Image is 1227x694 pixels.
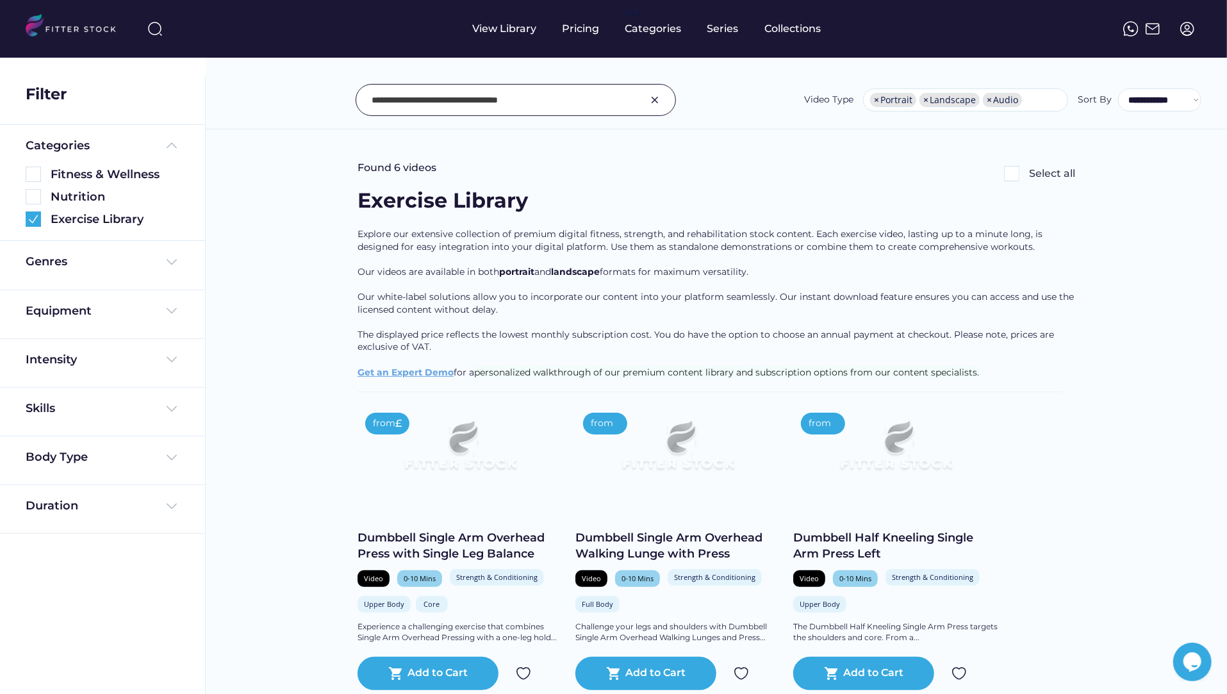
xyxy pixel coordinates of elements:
[1145,21,1160,37] img: Frame%2051.svg
[358,186,528,215] div: Exercise Library
[364,574,383,583] div: Video
[1004,166,1019,181] img: Rectangle%205126.svg
[358,622,563,643] div: Experience a challenging exercise that combines Single Arm Overhead Pressing with a one-leg hold...
[534,266,551,277] span: and
[765,22,821,36] div: Collections
[164,138,179,153] img: Frame%20%285%29.svg
[164,254,179,270] img: Frame%20%284%29.svg
[358,228,1045,252] span: Explore our extensive collection of premium digital fitness, strength, and rehabilitation stock c...
[358,367,454,378] a: Get an Expert Demo
[26,449,88,465] div: Body Type
[388,666,404,681] button: shopping_cart
[364,599,404,609] div: Upper Body
[1029,167,1075,181] div: Select all
[951,666,967,681] img: Group%201000002324.svg
[358,266,499,277] span: Our videos are available in both
[839,574,871,583] div: 0-10 Mins
[582,599,613,609] div: Full Body
[26,303,92,319] div: Equipment
[622,574,654,583] div: 0-10 Mins
[26,83,67,105] div: Filter
[591,417,613,430] div: from
[647,92,663,108] img: Group%201000002326.svg
[26,189,41,204] img: Rectangle%205126.svg
[358,228,1075,392] div: for a
[575,530,780,562] div: Dumbbell Single Arm Overhead Walking Lunge with Press
[824,666,839,681] button: shopping_cart
[793,622,998,643] div: The Dumbbell Half Kneeling Single Arm Press targets the shoulders and core. From a...
[844,666,904,681] div: Add to Cart
[26,254,67,270] div: Genres
[26,138,90,154] div: Categories
[919,93,980,107] li: Landscape
[51,167,179,183] div: Fitness & Wellness
[164,352,179,367] img: Frame%20%284%29.svg
[26,14,127,40] img: LOGO.svg
[26,498,78,514] div: Duration
[395,417,402,431] div: £
[473,22,537,36] div: View Library
[800,599,840,609] div: Upper Body
[606,666,622,681] button: shopping_cart
[983,93,1022,107] li: Audio
[625,6,642,19] div: fvck
[378,405,542,497] img: Frame%2079%20%281%29.svg
[625,22,682,36] div: Categories
[575,622,780,643] div: Challenge your legs and shoulders with Dumbbell Single Arm Overhead Walking Lunges and Press...
[1078,94,1112,106] div: Sort By
[582,574,601,583] div: Video
[892,572,973,582] div: Strength & Conditioning
[596,405,760,497] img: Frame%2079%20%281%29.svg
[164,450,179,465] img: Frame%20%284%29.svg
[674,572,755,582] div: Strength & Conditioning
[164,499,179,514] img: Frame%20%284%29.svg
[499,266,534,277] span: portrait
[358,291,1076,315] span: Our white-label solutions allow you to incorporate our content into your platform seamlessly. Our...
[26,167,41,182] img: Rectangle%205126.svg
[1123,21,1139,37] img: meteor-icons_whatsapp%20%281%29.svg
[707,22,739,36] div: Series
[874,95,879,104] span: ×
[456,572,538,582] div: Strength & Conditioning
[51,189,179,205] div: Nutrition
[1180,21,1195,37] img: profile-circle.svg
[1173,643,1214,681] iframe: chat widget
[373,417,395,430] div: from
[600,266,748,277] span: formats for maximum versatility.
[51,211,179,227] div: Exercise Library
[814,405,978,497] img: Frame%2079%20%281%29.svg
[358,161,436,175] div: Found 6 videos
[147,21,163,37] img: search-normal%203.svg
[358,530,563,562] div: Dumbbell Single Arm Overhead Press with Single Leg Balance
[26,352,77,368] div: Intensity
[474,367,979,378] span: personalized walkthrough of our premium content library and subscription options from our content...
[923,95,928,104] span: ×
[408,666,468,681] div: Add to Cart
[404,574,436,583] div: 0-10 Mins
[800,574,819,583] div: Video
[870,93,916,107] li: Portrait
[551,266,600,277] span: landscape
[809,417,831,430] div: from
[26,211,41,227] img: Group%201000002360.svg
[804,94,853,106] div: Video Type
[26,401,58,417] div: Skills
[987,95,992,104] span: ×
[563,22,600,36] div: Pricing
[626,666,686,681] div: Add to Cart
[734,666,749,681] img: Group%201000002324.svg
[793,530,998,562] div: Dumbbell Half Kneeling Single Arm Press Left
[516,666,531,681] img: Group%201000002324.svg
[164,303,179,318] img: Frame%20%284%29.svg
[358,329,1057,353] span: The displayed price reflects the lowest monthly subscription cost. You do have the option to choo...
[164,401,179,417] img: Frame%20%284%29.svg
[422,599,441,609] div: Core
